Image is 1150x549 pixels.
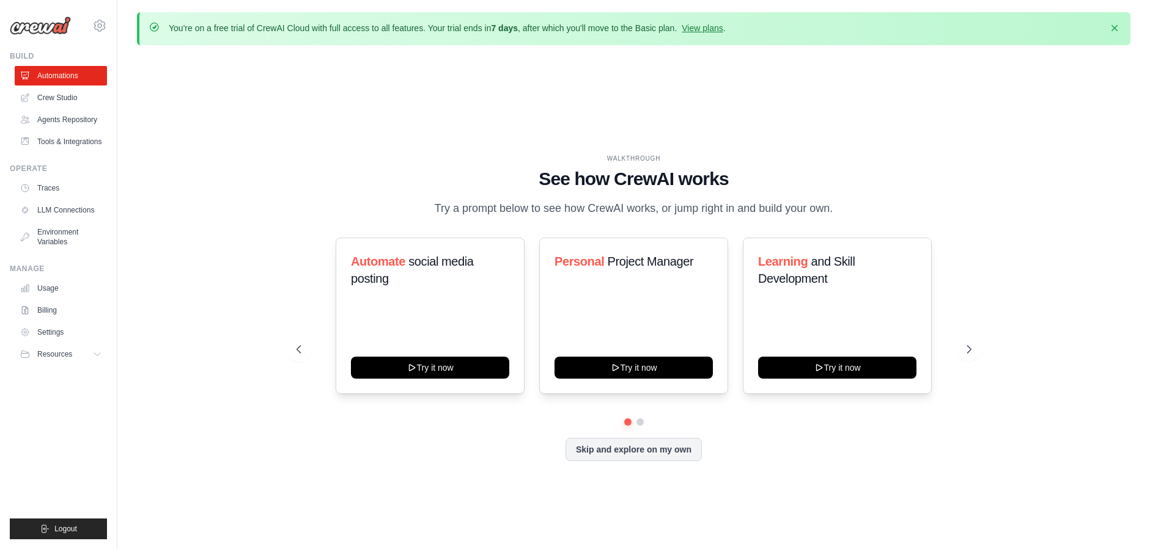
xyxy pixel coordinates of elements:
[351,357,509,379] button: Try it now
[15,132,107,151] a: Tools & Integrations
[351,255,405,268] span: Automate
[297,154,971,163] div: WALKTHROUGH
[15,178,107,198] a: Traces
[15,110,107,129] a: Agents Repository
[555,357,713,379] button: Try it now
[758,255,808,268] span: Learning
[15,278,107,298] a: Usage
[429,200,839,217] p: Try a prompt below to see how CrewAI works, or jump right in and build your own.
[15,322,107,342] a: Settings
[10,264,107,274] div: Manage
[15,88,107,107] a: Crew Studio
[297,168,971,190] h1: See how CrewAI works
[566,438,702,461] button: Skip and explore on my own
[10,164,107,173] div: Operate
[15,300,107,320] a: Billing
[555,255,604,268] span: Personal
[15,222,107,252] a: Environment Variables
[37,349,72,359] span: Resources
[491,23,518,33] strong: 7 days
[758,255,855,285] span: and Skill Development
[15,200,107,220] a: LLM Connections
[758,357,916,379] button: Try it now
[54,524,77,534] span: Logout
[682,23,723,33] a: View plans
[10,518,107,539] button: Logout
[15,66,107,85] a: Automations
[1089,490,1150,549] iframe: Chat Widget
[607,255,693,268] span: Project Manager
[10,16,71,35] img: Logo
[351,255,474,285] span: social media posting
[15,344,107,364] button: Resources
[169,22,726,34] p: You're on a free trial of CrewAI Cloud with full access to all features. Your trial ends in , aft...
[10,51,107,61] div: Build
